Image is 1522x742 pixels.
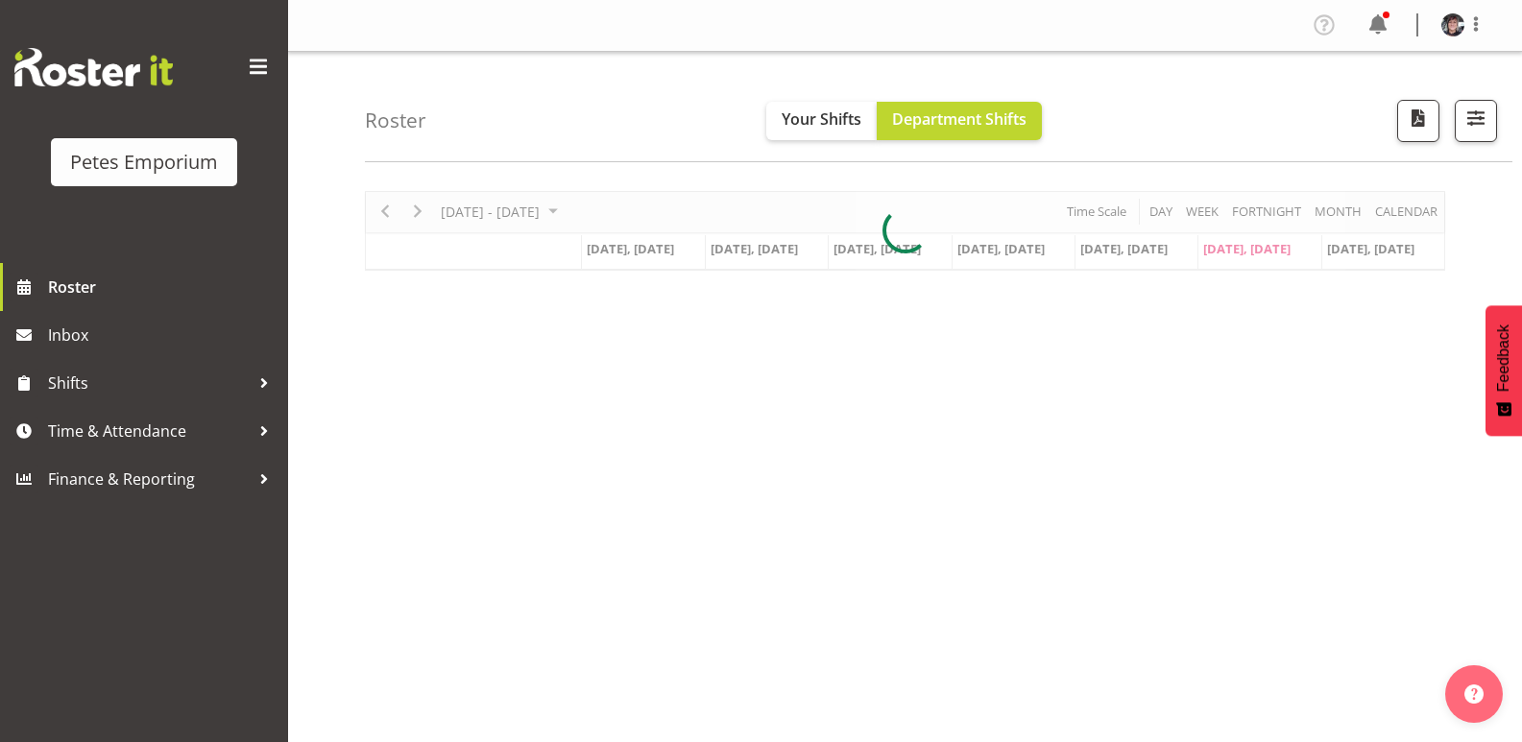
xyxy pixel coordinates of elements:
button: Filter Shifts [1455,100,1497,142]
span: Time & Attendance [48,417,250,445]
span: Department Shifts [892,108,1027,130]
span: Roster [48,273,278,301]
span: Your Shifts [782,108,861,130]
h4: Roster [365,109,426,132]
span: Shifts [48,369,250,397]
div: Petes Emporium [70,148,218,177]
img: Rosterit website logo [14,48,173,86]
span: Inbox [48,321,278,349]
img: help-xxl-2.png [1464,684,1484,704]
button: Department Shifts [877,102,1042,140]
span: Finance & Reporting [48,465,250,493]
button: Feedback - Show survey [1486,305,1522,436]
img: michelle-whaleb4506e5af45ffd00a26cc2b6420a9100.png [1441,13,1464,36]
button: Your Shifts [766,102,877,140]
span: Feedback [1495,324,1512,392]
button: Download a PDF of the roster according to the set date range. [1397,100,1439,142]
